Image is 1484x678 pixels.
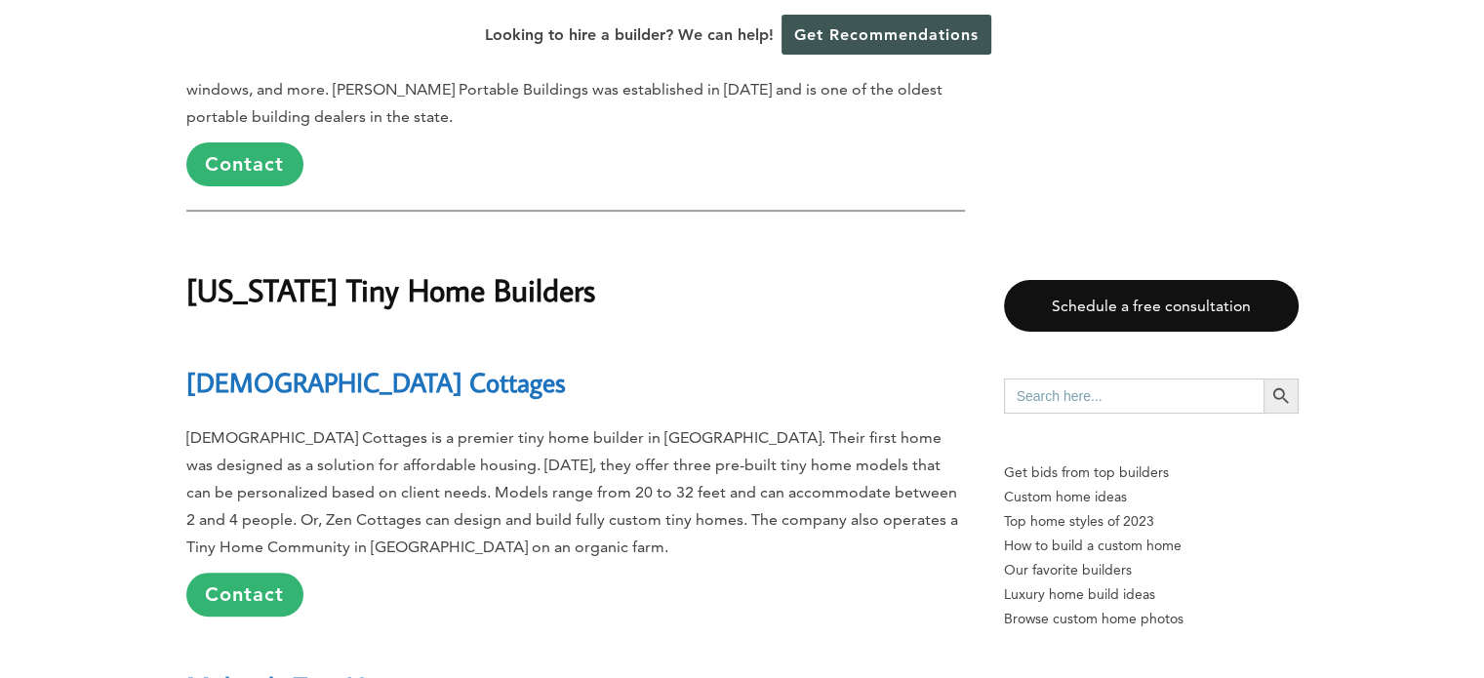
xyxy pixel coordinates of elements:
[1004,280,1299,332] a: Schedule a free consultation
[1004,558,1299,582] a: Our favorite builders
[186,235,965,313] h1: [US_STATE] Tiny Home Builders
[782,15,991,55] a: Get Recommendations
[186,573,303,617] a: Contact
[1004,534,1299,558] a: How to build a custom home
[1004,607,1299,631] a: Browse custom home photos
[1004,460,1299,485] p: Get bids from top builders
[1004,379,1263,414] input: Search here...
[186,424,965,617] p: [DEMOGRAPHIC_DATA] Cottages is a premier tiny home builder in [GEOGRAPHIC_DATA]. Their first home...
[1004,509,1299,534] a: Top home styles of 2023
[186,142,303,186] a: Contact
[1004,582,1299,607] a: Luxury home build ideas
[186,365,566,399] a: [DEMOGRAPHIC_DATA] Cottages
[1270,385,1292,407] svg: Search
[1004,485,1299,509] a: Custom home ideas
